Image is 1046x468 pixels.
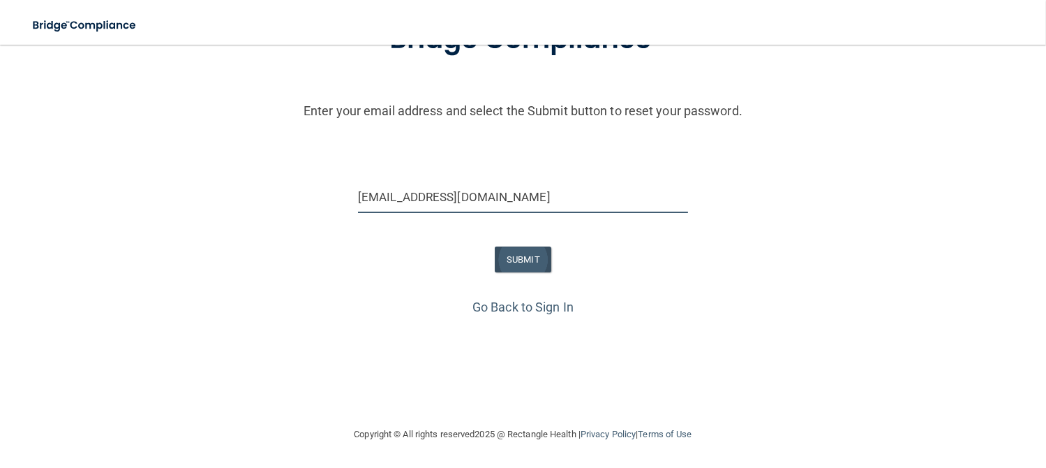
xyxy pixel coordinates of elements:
a: Privacy Policy [581,429,636,439]
button: SUBMIT [495,247,551,272]
keeper-lock: Open Keeper Popup [666,189,682,205]
img: bridge_compliance_login_screen.278c3ca4.svg [21,11,149,40]
a: Go Back to Sign In [472,300,574,314]
a: Terms of Use [638,429,692,439]
input: Email [358,182,688,213]
div: Copyright © All rights reserved 2025 @ Rectangle Health | | [269,412,778,457]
